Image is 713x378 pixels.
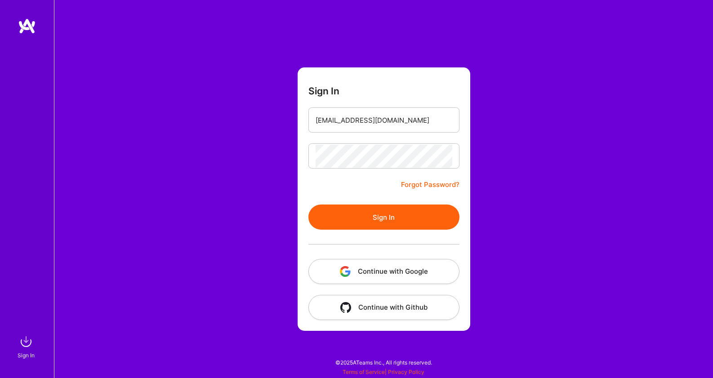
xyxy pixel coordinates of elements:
[343,369,385,375] a: Terms of Service
[18,18,36,34] img: logo
[308,85,339,97] h3: Sign In
[18,351,35,360] div: Sign In
[401,179,459,190] a: Forgot Password?
[308,259,459,284] button: Continue with Google
[308,205,459,230] button: Sign In
[340,266,351,277] img: icon
[308,295,459,320] button: Continue with Github
[17,333,35,351] img: sign in
[340,302,351,313] img: icon
[19,333,35,360] a: sign inSign In
[343,369,424,375] span: |
[54,351,713,374] div: © 2025 ATeams Inc., All rights reserved.
[388,369,424,375] a: Privacy Policy
[316,109,452,132] input: Email...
